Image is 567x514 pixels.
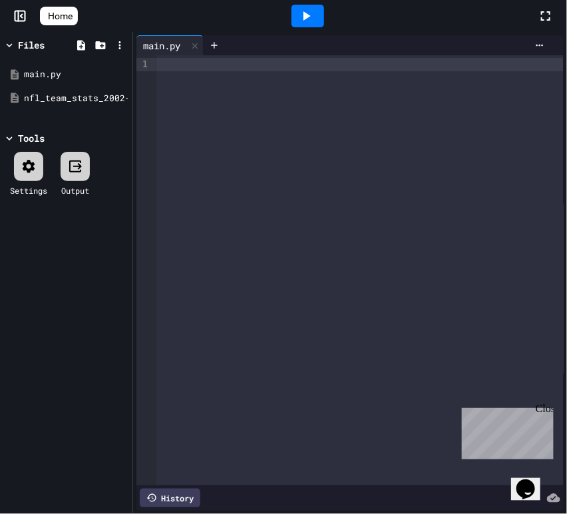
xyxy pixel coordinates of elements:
div: History [140,489,200,507]
div: Settings [10,184,47,196]
div: Chat with us now!Close [5,5,92,85]
div: main.py [24,68,128,81]
div: Files [18,38,45,52]
iframe: chat widget [457,403,554,459]
div: nfl_team_stats_2002-2024 - nfl_team_stats_2002-2024.csv [24,92,128,105]
iframe: chat widget [511,461,554,501]
div: Tools [18,131,45,145]
div: main.py [136,35,204,55]
a: Home [40,7,78,25]
div: Output [61,184,89,196]
span: Home [48,9,73,23]
div: main.py [136,39,187,53]
div: 1 [136,58,150,71]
